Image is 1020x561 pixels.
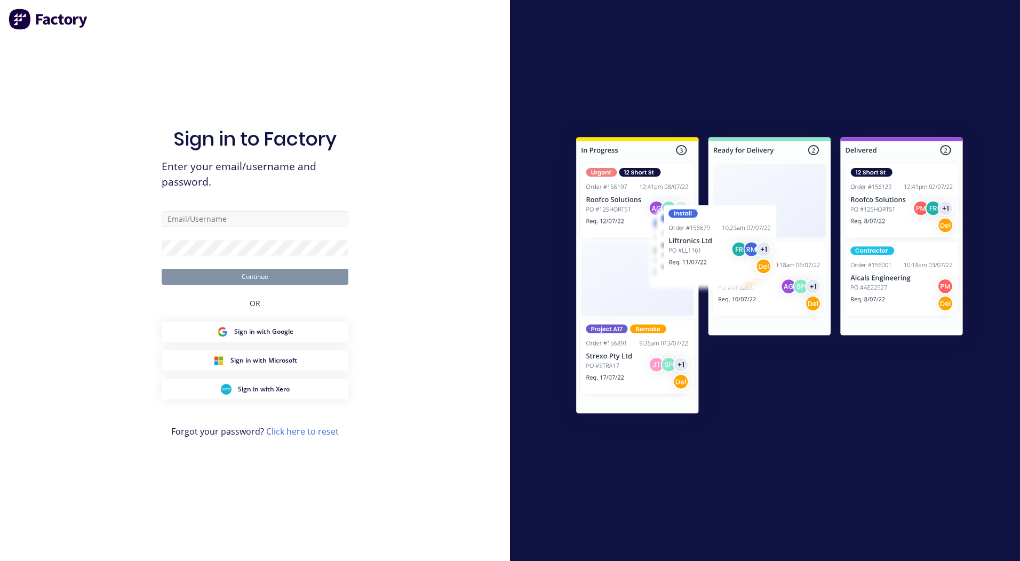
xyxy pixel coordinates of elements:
input: Email/Username [162,211,348,227]
span: Enter your email/username and password. [162,159,348,190]
img: Factory [9,9,89,30]
img: Microsoft Sign in [213,355,224,366]
img: Xero Sign in [221,384,232,395]
h1: Sign in to Factory [173,127,337,150]
button: Xero Sign inSign in with Xero [162,379,348,399]
button: Continue [162,269,348,285]
div: OR [250,285,260,322]
span: Sign in with Google [234,327,293,336]
a: Click here to reset [266,426,339,437]
img: Google Sign in [217,326,228,337]
span: Forgot your password? [171,425,339,438]
span: Sign in with Microsoft [230,356,297,365]
span: Sign in with Xero [238,384,290,394]
img: Sign in [553,116,986,439]
button: Google Sign inSign in with Google [162,322,348,342]
button: Microsoft Sign inSign in with Microsoft [162,350,348,371]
